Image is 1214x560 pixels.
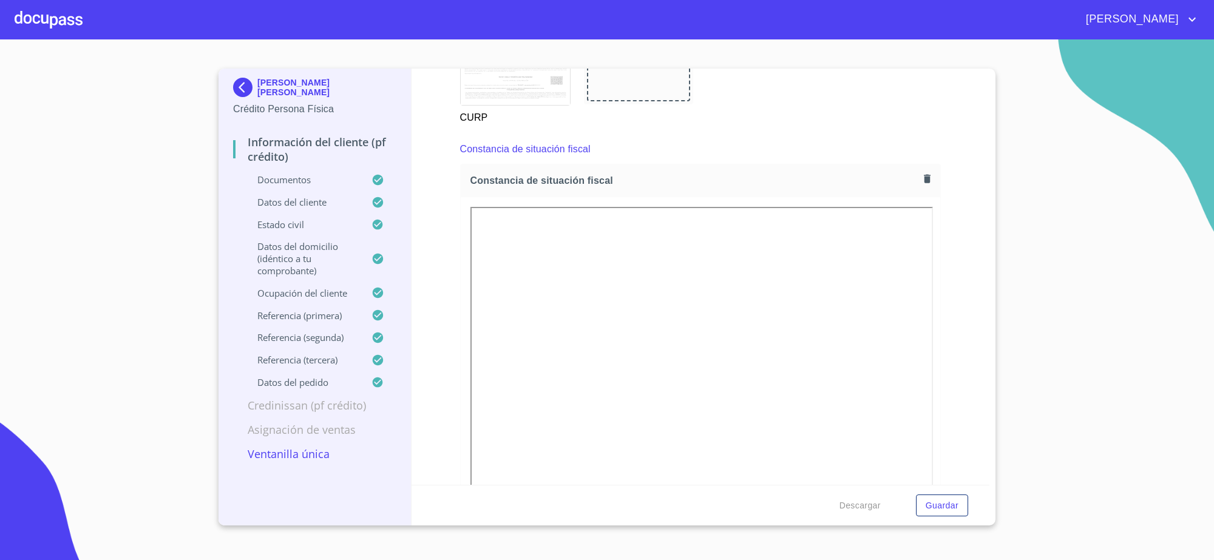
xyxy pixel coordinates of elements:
[233,78,257,97] img: Docupass spot blue
[470,207,934,533] iframe: Constancia de situación fiscal
[926,498,958,513] span: Guardar
[233,196,371,208] p: Datos del cliente
[233,447,396,461] p: Ventanilla única
[460,142,591,157] p: Constancia de situación fiscal
[233,398,396,413] p: Credinissan (PF crédito)
[233,218,371,231] p: Estado Civil
[233,354,371,366] p: Referencia (tercera)
[1077,10,1185,29] span: [PERSON_NAME]
[233,174,371,186] p: Documentos
[233,422,396,437] p: Asignación de Ventas
[835,494,886,517] button: Descargar
[233,240,371,277] p: Datos del domicilio (idéntico a tu comprobante)
[233,78,396,102] div: [PERSON_NAME] [PERSON_NAME]
[839,498,881,513] span: Descargar
[233,102,396,116] p: Crédito Persona Física
[233,331,371,343] p: Referencia (segunda)
[233,135,396,164] p: Información del cliente (PF crédito)
[470,174,919,187] span: Constancia de situación fiscal
[1077,10,1199,29] button: account of current user
[257,78,396,97] p: [PERSON_NAME] [PERSON_NAME]
[233,287,371,299] p: Ocupación del Cliente
[460,106,569,125] p: CURP
[233,376,371,388] p: Datos del pedido
[233,309,371,322] p: Referencia (primera)
[916,494,968,517] button: Guardar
